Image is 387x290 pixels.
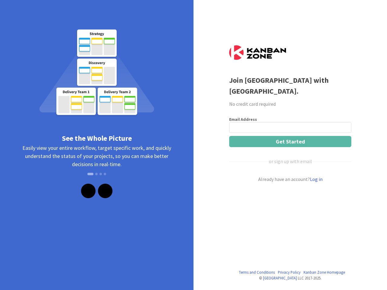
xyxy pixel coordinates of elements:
b: Join [GEOGRAPHIC_DATA] with [GEOGRAPHIC_DATA]. [229,76,329,96]
div: See the Whole Picture [21,133,172,144]
button: Slide 3 [99,170,102,178]
div: © LLC 2017- 2025 . [229,275,351,281]
a: [GEOGRAPHIC_DATA] [263,275,297,280]
a: Kanban Zone Homepage [304,269,345,275]
div: No credit card required [229,100,351,108]
a: Privacy Policy [278,269,301,275]
button: Slide 4 [104,170,106,178]
div: Easily view your entire workflow, target specific work, and quickly understand the status of your... [21,144,172,183]
button: Slide 2 [95,170,98,178]
div: or sign up with email [269,158,312,165]
label: Email Address [229,117,257,122]
a: Terms and Conditions [239,269,275,275]
button: Get Started [229,136,351,147]
a: Log in [310,176,323,182]
img: Kanban Zone [229,45,286,60]
div: Already have an account? [229,176,351,183]
button: Slide 1 [87,173,93,175]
